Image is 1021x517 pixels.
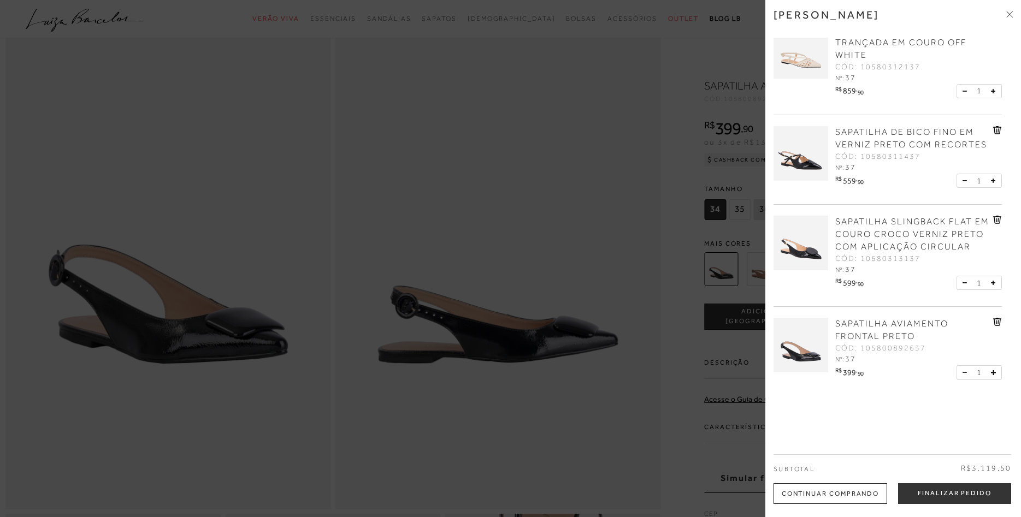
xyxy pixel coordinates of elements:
[835,25,966,60] span: SAPATILHA SLINGBACK TRANÇADA EM COURO OFF WHITE
[835,86,841,92] i: R$
[856,278,864,284] i: ,
[843,368,856,377] span: 399
[977,277,981,289] span: 1
[835,74,844,82] span: Nº:
[845,73,856,82] span: 37
[835,278,841,284] i: R$
[774,483,887,504] div: Continuar Comprando
[835,253,920,264] span: CÓD: 10580313137
[774,465,815,473] span: Subtotal
[843,86,856,95] span: 859
[835,62,920,73] span: CÓD: 10580312137
[858,281,864,287] span: 90
[858,179,864,185] span: 90
[774,24,828,79] img: SAPATILHA SLINGBACK TRANÇADA EM COURO OFF WHITE
[977,85,981,97] span: 1
[977,175,981,187] span: 1
[977,367,981,378] span: 1
[835,355,844,363] span: Nº:
[835,164,844,171] span: Nº:
[858,89,864,96] span: 90
[774,8,880,21] h3: [PERSON_NAME]
[898,483,1011,504] button: Finalizar Pedido
[835,318,990,343] a: SAPATILHA AVIAMENTO FRONTAL PRETO
[858,370,864,377] span: 90
[835,367,841,373] i: R$
[835,24,990,62] a: SAPATILHA SLINGBACK TRANÇADA EM COURO OFF WHITE
[961,463,1011,474] span: R$3.119,50
[835,126,990,151] a: SAPATILHA DE BICO FINO EM VERNIZ PRETO COM RECORTES
[835,217,989,252] span: SAPATILHA SLINGBACK FLAT EM COURO CROCO VERNIZ PRETO COM APLICAÇÃO CIRCULAR
[774,318,828,372] img: SAPATILHA AVIAMENTO FRONTAL PRETO
[843,176,856,185] span: 559
[845,163,856,171] span: 37
[774,216,828,270] img: SAPATILHA SLINGBACK FLAT EM COURO CROCO VERNIZ PRETO COM APLICAÇÃO CIRCULAR
[835,127,987,150] span: SAPATILHA DE BICO FINO EM VERNIZ PRETO COM RECORTES
[835,216,990,253] a: SAPATILHA SLINGBACK FLAT EM COURO CROCO VERNIZ PRETO COM APLICAÇÃO CIRCULAR
[835,319,948,341] span: SAPATILHA AVIAMENTO FRONTAL PRETO
[845,354,856,363] span: 37
[856,176,864,182] i: ,
[856,367,864,373] i: ,
[835,266,844,274] span: Nº:
[835,176,841,182] i: R$
[856,86,864,92] i: ,
[835,343,926,354] span: CÓD: 105800892637
[835,151,920,162] span: CÓD: 10580311437
[845,265,856,274] span: 37
[774,126,828,181] img: SAPATILHA DE BICO FINO EM VERNIZ PRETO COM RECORTES
[843,278,856,287] span: 599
